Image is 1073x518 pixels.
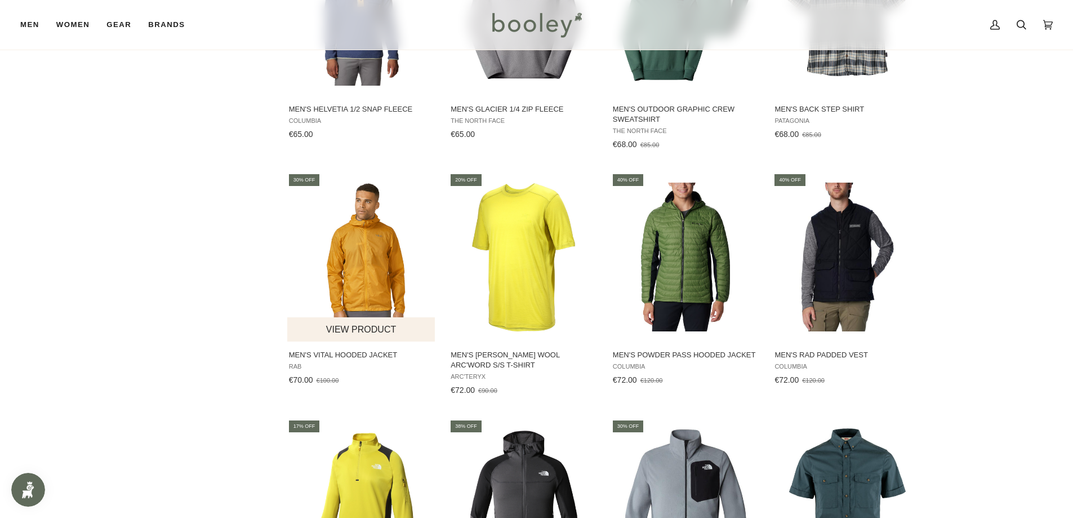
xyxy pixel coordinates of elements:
span: Men's Powder Pass Hooded Jacket [613,350,759,360]
span: €120.00 [802,377,825,384]
a: Men's Rad Padded Vest [773,172,922,389]
div: 40% off [774,174,805,186]
span: Men's Back Step Shirt [774,104,920,114]
span: Men's Outdoor Graphic Crew Sweatshirt [613,104,759,125]
img: Booley [487,8,586,41]
span: Columbia [774,363,920,370]
button: View product [287,317,435,342]
a: Men's Ionia Merino Wool Arc'Word S/S T-Shirt [449,172,598,399]
img: Rab Men's Vital Hooded Jacket Sahara - Booley Galway [287,183,437,332]
span: €72.00 [451,386,475,395]
img: Columbia Men's Powder Pass Hooded Jacket Canteen / Black - Booley Galway [611,183,760,332]
span: Men's [PERSON_NAME] Wool Arc'Word S/S T-Shirt [451,350,596,370]
span: €72.00 [613,375,637,384]
div: 40% off [613,174,644,186]
span: Women [56,19,90,30]
span: Rab [289,363,435,370]
span: €120.00 [640,377,663,384]
a: Men's Powder Pass Hooded Jacket [611,172,760,389]
img: Arc'teryx Men's Ionia Merino Wool Arc'Word S/S T-Shirt Lampyre - Booley Galway [449,183,598,332]
span: Brands [148,19,185,30]
span: Patagonia [774,117,920,125]
span: €65.00 [451,130,475,139]
span: Men's Vital Hooded Jacket [289,350,435,360]
span: €68.00 [613,140,637,149]
div: 30% off [289,174,320,186]
div: 20% off [451,174,482,186]
a: Men's Vital Hooded Jacket [287,172,437,389]
div: 17% off [289,420,320,432]
div: 38% off [451,420,482,432]
img: Columbia Men's Rad Padded Vest Black - Booley Galway [773,183,922,332]
span: €65.00 [289,130,313,139]
span: €85.00 [640,141,660,148]
span: €72.00 [774,375,799,384]
span: €85.00 [802,131,821,138]
span: Men's Helvetia 1/2 Snap Fleece [289,104,435,114]
span: The North Face [451,117,596,125]
span: Columbia [289,117,435,125]
span: €100.00 [317,377,339,384]
span: €70.00 [289,375,313,384]
span: Arc'teryx [451,373,596,380]
span: Columbia [613,363,759,370]
iframe: Button to open loyalty program pop-up [11,473,45,507]
span: The North Face [613,127,759,135]
span: €68.00 [774,130,799,139]
span: Men's Rad Padded Vest [774,350,920,360]
span: Men [20,19,39,30]
span: Men's Glacier 1/4 Zip Fleece [451,104,596,114]
span: Gear [106,19,131,30]
div: 30% off [613,420,644,432]
span: €90.00 [478,387,497,394]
